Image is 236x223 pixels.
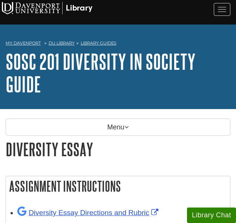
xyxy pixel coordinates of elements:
h2: Assignment Instructions [6,176,230,196]
h1: Diversity Essay [6,140,230,159]
button: Library Chat [187,208,236,223]
a: Link opens in new window [17,209,160,217]
a: DU Library [49,40,75,46]
a: Library Guides [81,40,116,46]
p: Menu [6,118,230,136]
a: SOSC 201 Diversity in Society Guide [6,50,196,96]
a: My Davenport [6,40,41,46]
img: Davenport University Logo [2,2,92,14]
